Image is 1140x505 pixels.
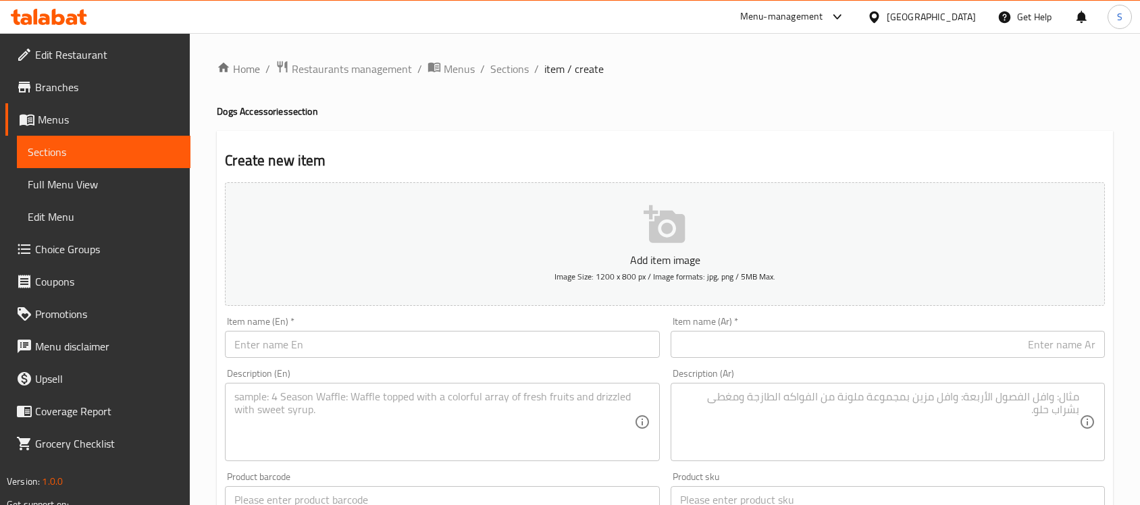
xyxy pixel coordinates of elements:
[17,168,190,201] a: Full Menu View
[292,61,412,77] span: Restaurants management
[265,61,270,77] li: /
[225,151,1105,171] h2: Create new item
[5,38,190,71] a: Edit Restaurant
[7,473,40,490] span: Version:
[5,427,190,460] a: Grocery Checklist
[5,298,190,330] a: Promotions
[38,111,180,128] span: Menus
[5,395,190,427] a: Coverage Report
[225,331,659,358] input: Enter name En
[217,60,1113,78] nav: breadcrumb
[35,435,180,452] span: Grocery Checklist
[28,176,180,192] span: Full Menu View
[246,252,1084,268] p: Add item image
[28,144,180,160] span: Sections
[534,61,539,77] li: /
[17,201,190,233] a: Edit Menu
[35,241,180,257] span: Choice Groups
[554,269,775,284] span: Image Size: 1200 x 800 px / Image formats: jpg, png / 5MB Max.
[35,306,180,322] span: Promotions
[217,61,260,77] a: Home
[217,105,1113,118] h4: Dogs Accessories section
[444,61,475,77] span: Menus
[480,61,485,77] li: /
[42,473,63,490] span: 1.0.0
[490,61,529,77] a: Sections
[1117,9,1122,24] span: S
[887,9,976,24] div: [GEOGRAPHIC_DATA]
[740,9,823,25] div: Menu-management
[5,71,190,103] a: Branches
[17,136,190,168] a: Sections
[5,363,190,395] a: Upsell
[5,233,190,265] a: Choice Groups
[28,209,180,225] span: Edit Menu
[35,79,180,95] span: Branches
[225,182,1105,306] button: Add item imageImage Size: 1200 x 800 px / Image formats: jpg, png / 5MB Max.
[5,330,190,363] a: Menu disclaimer
[427,60,475,78] a: Menus
[671,331,1105,358] input: Enter name Ar
[276,60,412,78] a: Restaurants management
[35,47,180,63] span: Edit Restaurant
[35,371,180,387] span: Upsell
[544,61,604,77] span: item / create
[5,103,190,136] a: Menus
[35,338,180,354] span: Menu disclaimer
[35,273,180,290] span: Coupons
[417,61,422,77] li: /
[35,403,180,419] span: Coverage Report
[5,265,190,298] a: Coupons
